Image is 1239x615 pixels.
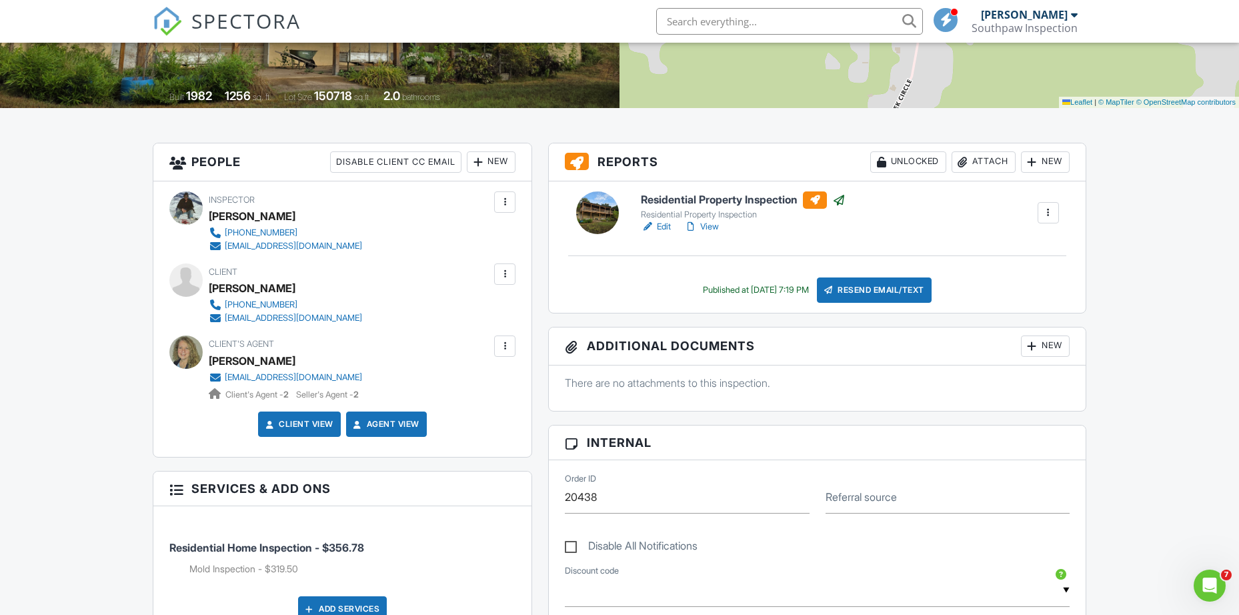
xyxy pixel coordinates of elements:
span: Client [209,267,237,277]
h3: Additional Documents [549,328,1086,366]
span: sq.ft. [354,92,371,102]
div: 150718 [314,89,352,103]
div: Resend Email/Text [817,277,932,303]
li: Service: Residential Home Inspection [169,516,515,586]
h6: Residential Property Inspection [641,191,846,209]
div: Disable Client CC Email [330,151,461,173]
a: [EMAIL_ADDRESS][DOMAIN_NAME] [209,371,362,384]
div: [EMAIL_ADDRESS][DOMAIN_NAME] [225,241,362,251]
div: [EMAIL_ADDRESS][DOMAIN_NAME] [225,313,362,324]
div: Residential Property Inspection [641,209,846,220]
span: 7 [1221,570,1232,580]
a: Residential Property Inspection Residential Property Inspection [641,191,846,221]
div: New [467,151,515,173]
div: 2.0 [383,89,400,103]
img: The Best Home Inspection Software - Spectora [153,7,182,36]
span: Seller's Agent - [296,390,359,400]
a: [PERSON_NAME] [209,351,295,371]
span: Inspector [209,195,255,205]
div: New [1021,151,1070,173]
div: [PHONE_NUMBER] [225,227,297,238]
a: © OpenStreetMap contributors [1136,98,1236,106]
div: [PERSON_NAME] [209,278,295,298]
span: sq. ft. [253,92,271,102]
div: [PERSON_NAME] [981,8,1068,21]
a: [EMAIL_ADDRESS][DOMAIN_NAME] [209,239,362,253]
div: Unlocked [870,151,946,173]
div: New [1021,336,1070,357]
a: View [684,220,719,233]
input: Search everything... [656,8,923,35]
h3: Internal [549,426,1086,460]
div: [PHONE_NUMBER] [225,299,297,310]
label: Disable All Notifications [565,540,698,556]
label: Referral source [826,490,897,504]
p: There are no attachments to this inspection. [565,376,1070,390]
a: Leaflet [1062,98,1092,106]
label: Discount code [565,565,619,577]
a: © MapTiler [1098,98,1134,106]
strong: 2 [283,390,289,400]
a: Client View [263,418,333,431]
h3: Reports [549,143,1086,181]
div: Published at [DATE] 7:19 PM [703,285,809,295]
span: | [1094,98,1096,106]
a: Agent View [351,418,419,431]
span: Client's Agent - [225,390,291,400]
span: Client's Agent [209,339,274,349]
strong: 2 [353,390,359,400]
span: SPECTORA [191,7,301,35]
span: bathrooms [402,92,440,102]
a: SPECTORA [153,18,301,46]
div: Attach [952,151,1016,173]
span: Lot Size [284,92,312,102]
a: [PHONE_NUMBER] [209,298,362,312]
div: [EMAIL_ADDRESS][DOMAIN_NAME] [225,372,362,383]
span: Built [169,92,184,102]
iframe: Intercom live chat [1194,570,1226,602]
a: Edit [641,220,671,233]
div: 1256 [225,89,251,103]
a: [PHONE_NUMBER] [209,226,362,239]
div: [PERSON_NAME] [209,206,295,226]
a: [EMAIL_ADDRESS][DOMAIN_NAME] [209,312,362,325]
h3: Services & Add ons [153,472,531,506]
label: Order ID [565,473,596,485]
span: Residential Home Inspection - $356.78 [169,541,364,554]
li: Add on: Mold Inspection [189,562,515,576]
div: 1982 [186,89,212,103]
h3: People [153,143,531,181]
div: Southpaw Inspection [972,21,1078,35]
